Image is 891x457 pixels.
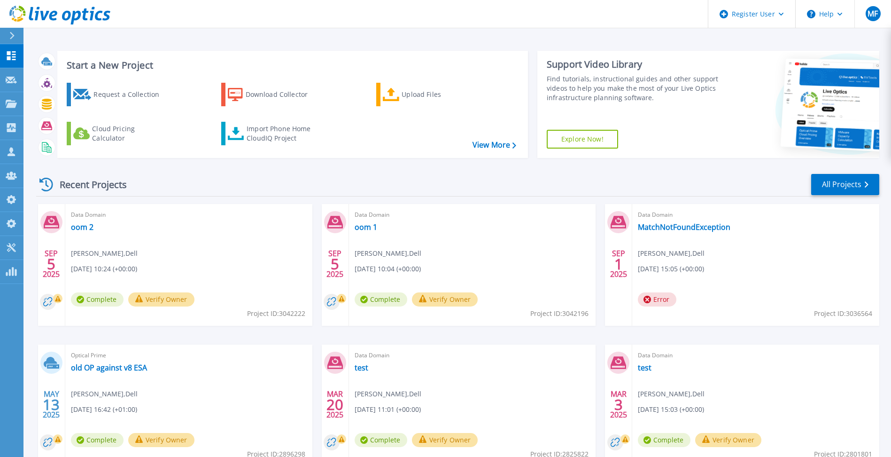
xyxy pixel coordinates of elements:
[246,85,321,104] div: Download Collector
[128,433,194,447] button: Verify Owner
[67,83,171,106] a: Request a Collection
[868,10,878,17] span: MF
[355,248,421,259] span: [PERSON_NAME] , Dell
[71,248,138,259] span: [PERSON_NAME] , Dell
[610,387,628,422] div: MAR 2025
[71,389,138,399] span: [PERSON_NAME] , Dell
[811,174,879,195] a: All Projects
[610,247,628,281] div: SEP 2025
[355,264,421,274] span: [DATE] 10:04 (+00:00)
[547,130,618,149] a: Explore Now!
[638,264,704,274] span: [DATE] 15:05 (+00:00)
[326,401,343,409] span: 20
[326,247,344,281] div: SEP 2025
[247,124,320,143] div: Import Phone Home CloudIQ Project
[412,292,478,307] button: Verify Owner
[71,292,124,307] span: Complete
[402,85,477,104] div: Upload Files
[473,141,516,150] a: View More
[92,124,167,143] div: Cloud Pricing Calculator
[355,389,421,399] span: [PERSON_NAME] , Dell
[355,404,421,415] span: [DATE] 11:01 (+00:00)
[638,433,690,447] span: Complete
[71,222,93,232] a: oom 2
[355,222,377,232] a: oom 1
[355,292,407,307] span: Complete
[247,308,305,319] span: Project ID: 3042222
[42,387,60,422] div: MAY 2025
[638,389,705,399] span: [PERSON_NAME] , Dell
[530,308,589,319] span: Project ID: 3042196
[93,85,169,104] div: Request a Collection
[331,260,339,268] span: 5
[355,350,590,361] span: Data Domain
[638,248,705,259] span: [PERSON_NAME] , Dell
[67,60,516,71] h3: Start a New Project
[71,363,147,372] a: old OP against v8 ESA
[638,350,874,361] span: Data Domain
[71,210,307,220] span: Data Domain
[547,74,721,102] div: Find tutorials, instructional guides and other support videos to help you make the most of your L...
[412,433,478,447] button: Verify Owner
[638,210,874,220] span: Data Domain
[128,292,194,307] button: Verify Owner
[638,292,676,307] span: Error
[614,401,623,409] span: 3
[71,404,137,415] span: [DATE] 16:42 (+01:00)
[355,210,590,220] span: Data Domain
[355,433,407,447] span: Complete
[71,264,137,274] span: [DATE] 10:24 (+00:00)
[67,122,171,145] a: Cloud Pricing Calculator
[638,222,730,232] a: MatchNotFoundException
[36,173,139,196] div: Recent Projects
[614,260,623,268] span: 1
[355,363,368,372] a: test
[43,401,60,409] span: 13
[326,387,344,422] div: MAR 2025
[638,363,651,372] a: test
[71,350,307,361] span: Optical Prime
[376,83,481,106] a: Upload Files
[695,433,761,447] button: Verify Owner
[814,308,872,319] span: Project ID: 3036564
[638,404,704,415] span: [DATE] 15:03 (+00:00)
[42,247,60,281] div: SEP 2025
[221,83,326,106] a: Download Collector
[47,260,55,268] span: 5
[547,58,721,71] div: Support Video Library
[71,433,124,447] span: Complete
